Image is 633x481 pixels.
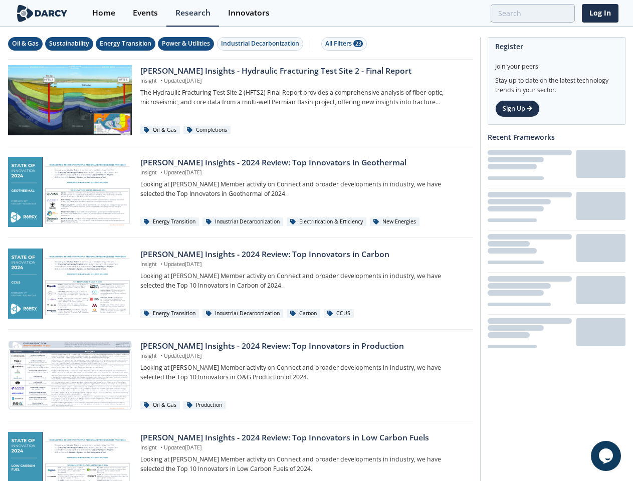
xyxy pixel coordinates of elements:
div: Production [183,401,226,410]
div: Register [495,38,618,55]
a: Darcy Insights - 2024 Review: Top Innovators in Geothermal preview [PERSON_NAME] Insights - 2024 ... [8,157,473,227]
div: Events [133,9,158,17]
p: Looking at [PERSON_NAME] Member activity on Connect and broader developments in industry, we have... [140,272,466,290]
div: [PERSON_NAME] Insights - 2024 Review: Top Innovators in Geothermal [140,157,466,169]
div: Industrial Decarbonization [202,309,283,318]
button: All Filters 23 [321,37,367,51]
span: • [158,352,164,359]
button: Oil & Gas [8,37,43,51]
input: Advanced Search [491,4,575,23]
div: Electrification & Efficiency [287,217,366,226]
span: 23 [353,40,363,47]
div: [PERSON_NAME] Insights - 2024 Review: Top Innovators in Low Carbon Fuels [140,432,466,444]
button: Power & Utilities [158,37,214,51]
span: • [158,261,164,268]
p: Insight Updated [DATE] [140,261,466,269]
div: [PERSON_NAME] Insights - Hydraulic Fracturing Test Site 2 - Final Report [140,65,466,77]
p: Insight Updated [DATE] [140,77,466,85]
button: Industrial Decarbonization [217,37,303,51]
div: CCUS [324,309,354,318]
p: Insight Updated [DATE] [140,352,466,360]
div: Oil & Gas [140,401,180,410]
div: [PERSON_NAME] Insights - 2024 Review: Top Innovators in Carbon [140,249,466,261]
p: Looking at [PERSON_NAME] Member activity on Connect and broader developments in industry, we have... [140,363,466,382]
iframe: chat widget [591,441,623,471]
div: Oil & Gas [12,39,39,48]
img: logo-wide.svg [15,5,70,22]
div: Stay up to date on the latest technology trends in your sector. [495,71,618,95]
div: Industrial Decarbonization [202,217,283,226]
div: Research [175,9,210,17]
p: Insight Updated [DATE] [140,169,466,177]
div: Energy Transition [140,217,199,226]
span: • [158,444,164,451]
a: Darcy Insights - 2024 Review: Top Innovators in Production preview [PERSON_NAME] Insights - 2024 ... [8,340,473,410]
p: The Hydraulic Fracturing Test Site 2 (HFTS2) Final Report provides a comprehensive analysis of fi... [140,88,466,107]
div: Completions [183,126,231,135]
div: Innovators [228,9,270,17]
div: Home [92,9,115,17]
a: Sign Up [495,100,540,117]
div: Power & Utilities [162,39,210,48]
a: Darcy Insights - 2024 Review: Top Innovators in Carbon preview [PERSON_NAME] Insights - 2024 Revi... [8,249,473,319]
div: Carbon [287,309,320,318]
div: Energy Transition [100,39,151,48]
p: Looking at [PERSON_NAME] Member activity on Connect and broader developments in industry, we have... [140,455,466,473]
div: [PERSON_NAME] Insights - 2024 Review: Top Innovators in Production [140,340,466,352]
p: Insight Updated [DATE] [140,444,466,452]
a: Log In [582,4,618,23]
a: Darcy Insights - Hydraulic Fracturing Test Site 2 - Final Report preview [PERSON_NAME] Insights -... [8,65,473,135]
button: Energy Transition [96,37,155,51]
p: Looking at [PERSON_NAME] Member activity on Connect and broader developments in industry, we have... [140,180,466,198]
div: All Filters [325,39,363,48]
div: Oil & Gas [140,126,180,135]
div: Recent Frameworks [488,128,625,146]
button: Sustainability [45,37,93,51]
span: • [158,169,164,176]
span: • [158,77,164,84]
div: Join your peers [495,55,618,71]
div: Industrial Decarbonization [221,39,299,48]
div: Energy Transition [140,309,199,318]
div: New Energies [370,217,419,226]
div: Sustainability [49,39,89,48]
